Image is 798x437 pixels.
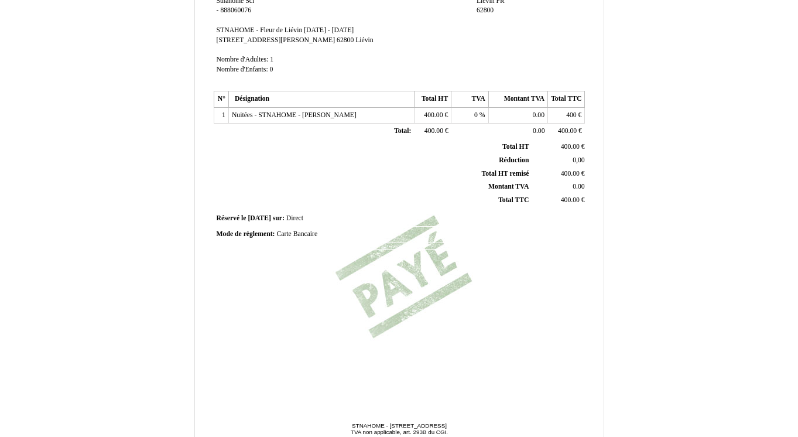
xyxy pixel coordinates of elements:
span: Total HT remisé [481,170,529,177]
span: 400.00 [558,127,577,135]
th: Total TTC [548,91,585,108]
td: € [548,124,585,140]
span: 0.00 [533,127,544,135]
span: STNAHOME - [STREET_ADDRESS] [352,422,447,429]
span: [STREET_ADDRESS][PERSON_NAME] [217,36,335,44]
td: € [414,107,451,124]
span: Montant TVA [488,183,529,190]
td: € [531,193,587,207]
span: Liévin [355,36,374,44]
th: TVA [451,91,488,108]
span: Mode de règlement: [217,230,275,238]
span: 888060076 [220,6,251,14]
td: € [531,167,587,180]
span: 400.00 [561,170,580,177]
td: % [451,107,488,124]
th: Désignation [228,91,414,108]
span: 62800 [477,6,494,14]
span: 400.00 [561,196,580,204]
span: sur: [273,214,285,222]
span: Total TTC [498,196,529,204]
span: Total: [394,127,411,135]
span: Réduction [499,156,529,164]
span: [DATE] [248,214,270,222]
td: € [548,107,585,124]
th: N° [214,91,228,108]
span: [DATE] - [DATE] [304,26,354,34]
span: 400.00 [561,143,580,151]
td: 1 [214,107,228,124]
td: € [414,124,451,140]
span: Réservé le [217,214,246,222]
span: 0 [270,66,273,73]
span: 400.00 [424,127,443,135]
span: Nuitées - STNAHOME - [PERSON_NAME] [232,111,357,119]
span: Carte Bancaire [276,230,317,238]
span: TVA non applicable, art. 293B du CGI. [351,429,448,435]
th: Total HT [414,91,451,108]
span: 0 [474,111,478,119]
td: € [531,141,587,153]
span: 400 [566,111,577,119]
span: Total HT [502,143,529,151]
span: 1 [270,56,273,63]
span: 0.00 [533,111,544,119]
span: Direct [286,214,303,222]
span: 0,00 [573,156,584,164]
span: STNAHOME - Fleur de Liévin [217,26,303,34]
span: Nombre d'Adultes: [217,56,269,63]
span: - [217,6,219,14]
span: 0.00 [573,183,584,190]
span: 400.00 [424,111,443,119]
th: Montant TVA [488,91,547,108]
span: 62800 [337,36,354,44]
span: Nombre d'Enfants: [217,66,268,73]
